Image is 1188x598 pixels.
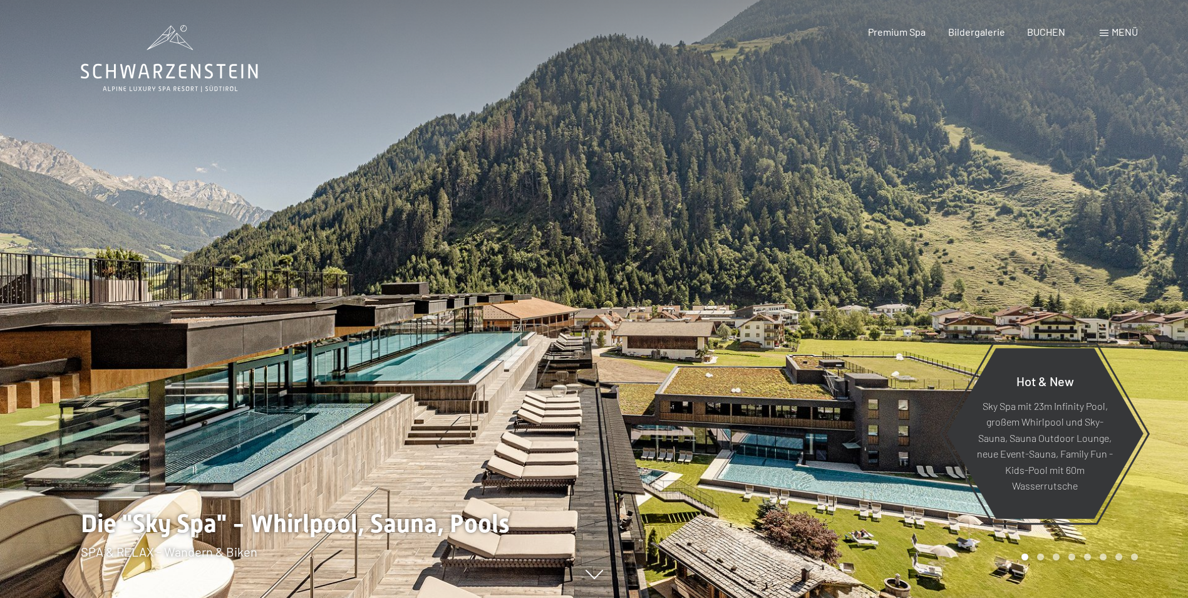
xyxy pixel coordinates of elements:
a: Hot & New Sky Spa mit 23m Infinity Pool, großem Whirlpool und Sky-Sauna, Sauna Outdoor Lounge, ne... [946,347,1144,520]
div: Carousel Page 7 [1115,553,1122,560]
a: Bildergalerie [948,26,1005,38]
p: Sky Spa mit 23m Infinity Pool, großem Whirlpool und Sky-Sauna, Sauna Outdoor Lounge, neue Event-S... [977,397,1113,494]
div: Carousel Pagination [1017,553,1138,560]
a: Premium Spa [868,26,926,38]
span: Hot & New [1016,373,1074,388]
div: Carousel Page 2 [1037,553,1044,560]
div: Carousel Page 6 [1100,553,1107,560]
span: Menü [1112,26,1138,38]
div: Carousel Page 8 [1131,553,1138,560]
div: Carousel Page 5 [1084,553,1091,560]
div: Carousel Page 3 [1053,553,1060,560]
div: Carousel Page 1 (Current Slide) [1021,553,1028,560]
div: Carousel Page 4 [1068,553,1075,560]
a: BUCHEN [1027,26,1065,38]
